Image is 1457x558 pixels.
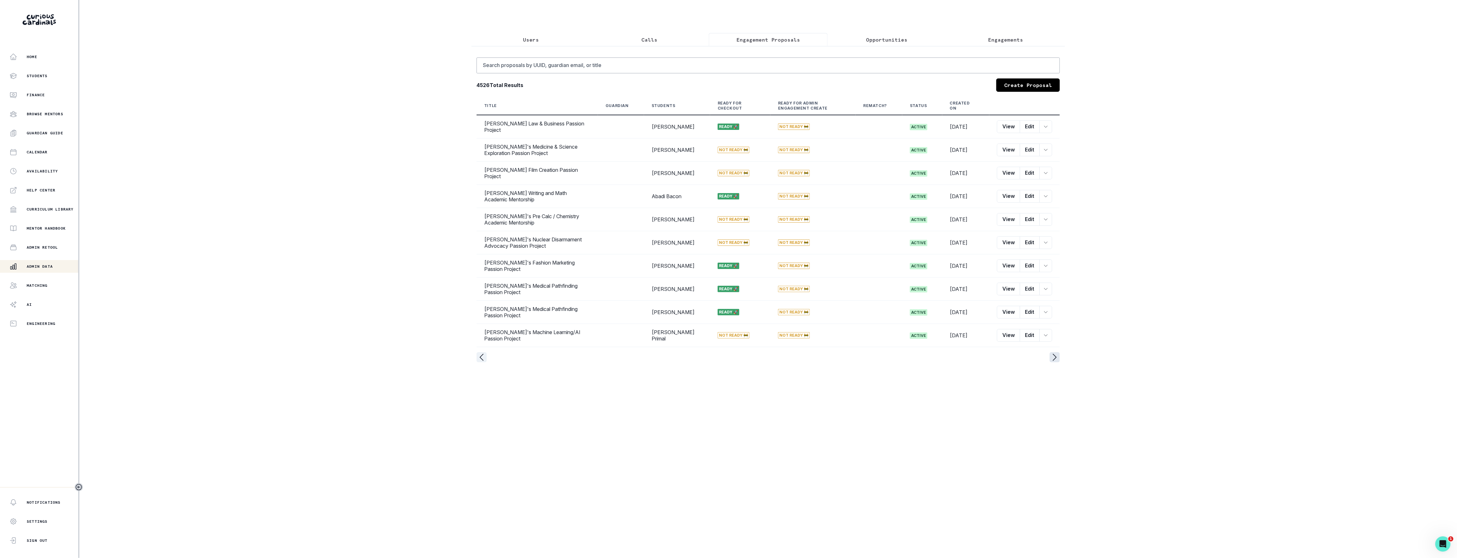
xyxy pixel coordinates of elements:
td: [PERSON_NAME]'s Fashion Marketing Passion Project [477,254,598,278]
button: row menu [1040,144,1052,156]
td: [DATE] [942,115,989,138]
td: [DATE] [942,138,989,162]
div: Status [910,103,927,108]
span: Not Ready 🚧 [778,286,810,292]
button: Toggle sidebar [75,483,83,491]
div: Rematch? [863,103,887,108]
span: active [910,193,927,200]
p: Engineering [27,321,55,326]
td: [PERSON_NAME] [644,254,710,278]
td: [DATE] [942,254,989,278]
span: active [910,309,927,316]
td: [PERSON_NAME] Writing and Math Academic Mentorship [477,185,598,208]
p: Home [27,54,37,59]
button: row menu [1040,259,1052,272]
button: Edit [1020,306,1040,319]
td: [PERSON_NAME] [644,278,710,301]
span: active [910,124,927,130]
span: active [910,240,927,246]
div: Title [484,103,497,108]
span: active [910,217,927,223]
span: Ready 🚀 [718,263,739,269]
p: Guardian Guide [27,131,63,136]
button: View [997,213,1020,226]
td: [PERSON_NAME]'s Medical Pathfinding Passion Project [477,278,598,301]
button: Edit [1020,259,1040,272]
span: Not Ready 🚧 [778,170,810,176]
td: [PERSON_NAME]'s Pre Calc / Chemistry Academic Mentorship [477,208,598,231]
button: row menu [1040,190,1052,203]
button: Edit [1020,167,1040,179]
td: [PERSON_NAME]'s Medicine & Science Exploration Passion Project [477,138,598,162]
td: [PERSON_NAME] [644,208,710,231]
p: Help Center [27,188,55,193]
div: Students [652,103,675,108]
td: [DATE] [942,231,989,254]
td: [DATE] [942,301,989,324]
span: 1 [1448,536,1454,541]
td: [PERSON_NAME] [644,162,710,185]
span: active [910,333,927,339]
button: View [997,190,1020,203]
p: Opportunities [866,36,908,44]
div: Ready for Admin Engagement Create [778,101,840,111]
img: Curious Cardinals Logo [23,14,56,25]
td: [DATE] [942,208,989,231]
p: Finance [27,92,45,97]
p: Students [27,73,48,78]
button: View [997,306,1020,319]
p: Admin Data [27,264,53,269]
button: Edit [1020,144,1040,156]
td: [PERSON_NAME]'s Medical Pathfinding Passion Project [477,301,598,324]
button: row menu [1040,213,1052,226]
iframe: Intercom live chat [1435,536,1451,552]
p: AI [27,302,32,307]
p: Engagement Proposals [736,36,800,44]
span: active [910,286,927,292]
td: [PERSON_NAME] [644,115,710,138]
span: Not Ready 🚧 [718,147,749,153]
span: Ready 🚀 [718,124,739,130]
button: Edit [1020,329,1040,342]
td: [PERSON_NAME] Primal [644,324,710,347]
div: Ready for Checkout [718,101,755,111]
span: Not Ready 🚧 [718,216,749,223]
td: [PERSON_NAME] [644,301,710,324]
p: Availability [27,169,58,174]
span: Not Ready 🚧 [778,147,810,153]
p: Notifications [27,500,61,505]
button: View [997,167,1020,179]
td: [PERSON_NAME] Law & Business Passion Project [477,115,598,138]
button: row menu [1040,167,1052,179]
svg: page right [1050,352,1060,362]
button: Edit [1020,190,1040,203]
span: Ready 🚀 [718,286,739,292]
span: Not Ready 🚧 [778,309,810,315]
button: Edit [1020,236,1040,249]
button: row menu [1040,329,1052,342]
p: Calls [641,36,657,44]
div: Created On [950,101,974,111]
td: Abadi Bacon [644,185,710,208]
button: View [997,144,1020,156]
button: row menu [1040,306,1052,319]
td: [DATE] [942,278,989,301]
span: active [910,170,927,177]
span: Not Ready 🚧 [778,124,810,130]
button: Edit [1020,120,1040,133]
a: Create Proposal [996,78,1060,92]
svg: page left [477,352,487,362]
span: Not Ready 🚧 [718,332,749,339]
div: Guardian [606,103,629,108]
span: Not Ready 🚧 [778,332,810,339]
span: active [910,263,927,269]
button: View [997,283,1020,295]
td: [PERSON_NAME] [644,138,710,162]
span: Ready 🚀 [718,193,739,199]
b: 4526 Total Results [477,81,523,89]
span: Not Ready 🚧 [778,216,810,223]
td: [DATE] [942,185,989,208]
p: Curriculum Library [27,207,74,212]
button: View [997,236,1020,249]
td: [DATE] [942,162,989,185]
